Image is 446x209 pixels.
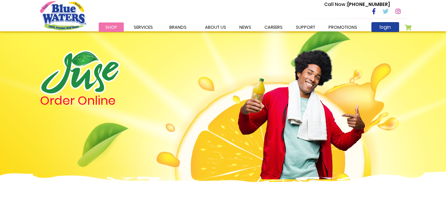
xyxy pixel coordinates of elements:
[289,22,322,32] a: support
[258,22,289,32] a: careers
[40,1,86,30] a: store logo
[324,1,347,8] span: Call Now :
[40,95,187,107] h4: Order Online
[237,38,366,179] img: man.png
[324,1,390,8] p: [PHONE_NUMBER]
[198,22,233,32] a: about us
[169,24,187,30] span: Brands
[233,22,258,32] a: News
[40,50,120,95] img: logo
[134,24,153,30] span: Services
[105,24,117,30] span: Shop
[322,22,364,32] a: Promotions
[371,22,399,32] a: login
